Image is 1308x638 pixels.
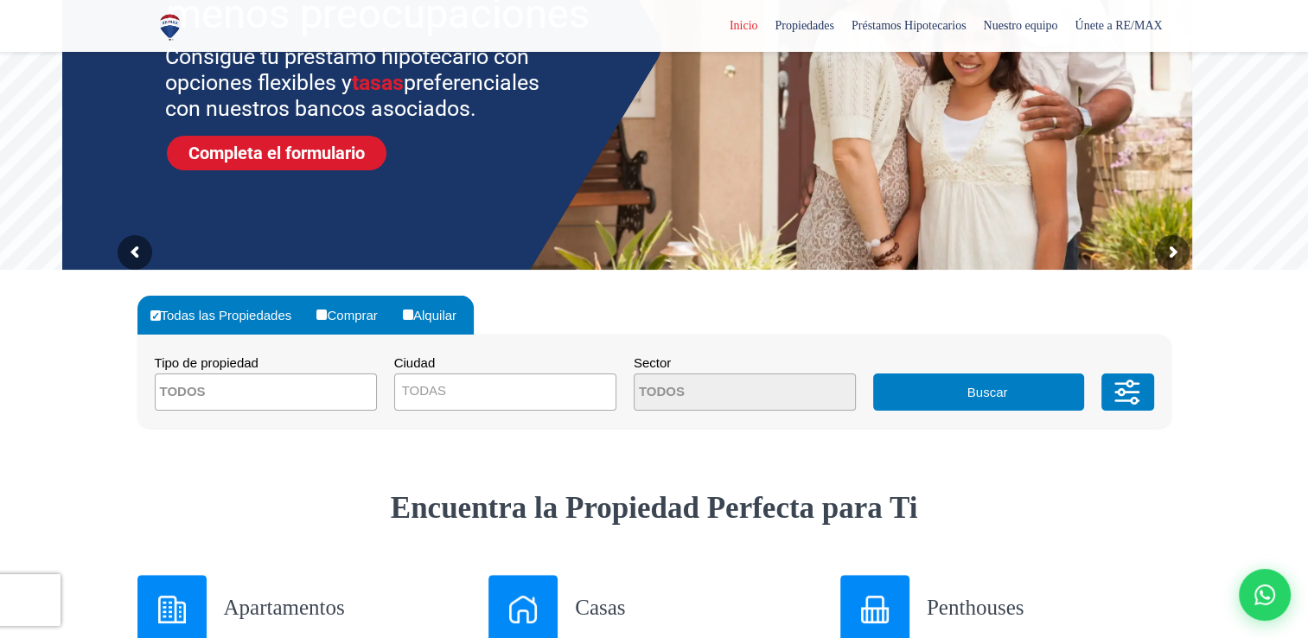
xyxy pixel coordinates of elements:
[634,355,671,370] span: Sector
[1066,13,1171,39] span: Únete a RE/MAX
[224,592,469,622] h3: Apartamentos
[927,592,1171,622] h3: Penthouses
[395,379,616,403] span: TODAS
[766,13,842,39] span: Propiedades
[843,13,975,39] span: Préstamos Hipotecarios
[165,44,562,122] sr7-txt: Consigue tu préstamo hipotecario con opciones flexibles y preferenciales con nuestros bancos asoc...
[155,12,185,42] img: Logo de REMAX
[167,136,386,170] a: Completa el formulario
[146,296,309,335] label: Todas las Propiedades
[394,355,436,370] span: Ciudad
[635,374,802,412] textarea: Search
[316,309,327,320] input: Comprar
[721,13,767,39] span: Inicio
[873,373,1084,411] button: Buscar
[150,310,161,321] input: Todas las Propiedades
[312,296,394,335] label: Comprar
[391,491,918,525] strong: Encuentra la Propiedad Perfecta para Ti
[155,355,258,370] span: Tipo de propiedad
[974,13,1066,39] span: Nuestro equipo
[394,373,616,411] span: TODAS
[399,296,474,335] label: Alquilar
[156,374,323,412] textarea: Search
[403,309,413,320] input: Alquilar
[575,592,820,622] h3: Casas
[402,383,446,398] span: TODAS
[352,70,404,95] span: tasas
